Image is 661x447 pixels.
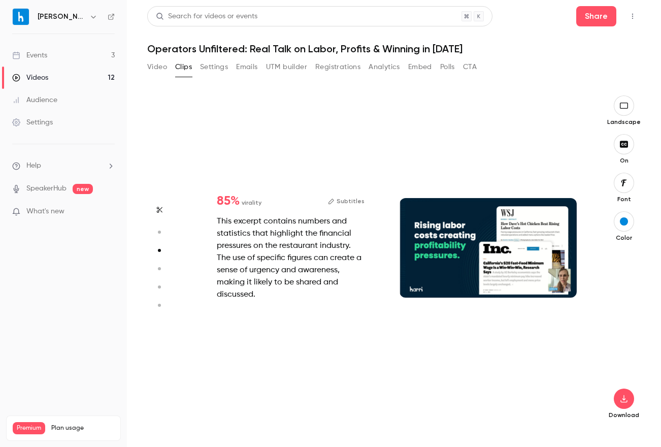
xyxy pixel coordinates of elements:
[576,6,616,26] button: Share
[13,9,29,25] img: Harri
[200,59,228,75] button: Settings
[26,206,64,217] span: What's new
[328,195,365,207] button: Subtitles
[13,422,45,434] span: Premium
[607,118,641,126] p: Landscape
[147,59,167,75] button: Video
[236,59,257,75] button: Emails
[608,234,640,242] p: Color
[608,411,640,419] p: Download
[26,161,41,171] span: Help
[93,434,114,443] p: / 300
[217,215,365,301] div: This excerpt contains numbers and statistics that highlight the financial pressures on the restau...
[463,59,477,75] button: CTA
[242,198,261,207] span: virality
[12,50,47,60] div: Events
[147,43,641,55] h1: Operators Unfiltered: Real Talk on Labor, Profits & Winning in [DATE]
[408,59,432,75] button: Embed
[26,183,67,194] a: SpeakerHub
[12,117,53,127] div: Settings
[73,184,93,194] span: new
[13,434,32,443] p: Videos
[175,59,192,75] button: Clips
[38,12,85,22] h6: [PERSON_NAME]
[156,11,257,22] div: Search for videos or events
[608,195,640,203] p: Font
[624,8,641,24] button: Top Bar Actions
[51,424,114,432] span: Plan usage
[12,95,57,105] div: Audience
[12,161,115,171] li: help-dropdown-opener
[315,59,360,75] button: Registrations
[608,156,640,165] p: On
[440,59,455,75] button: Polls
[93,436,98,442] span: 12
[369,59,400,75] button: Analytics
[266,59,307,75] button: UTM builder
[217,195,240,207] span: 85 %
[12,73,48,83] div: Videos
